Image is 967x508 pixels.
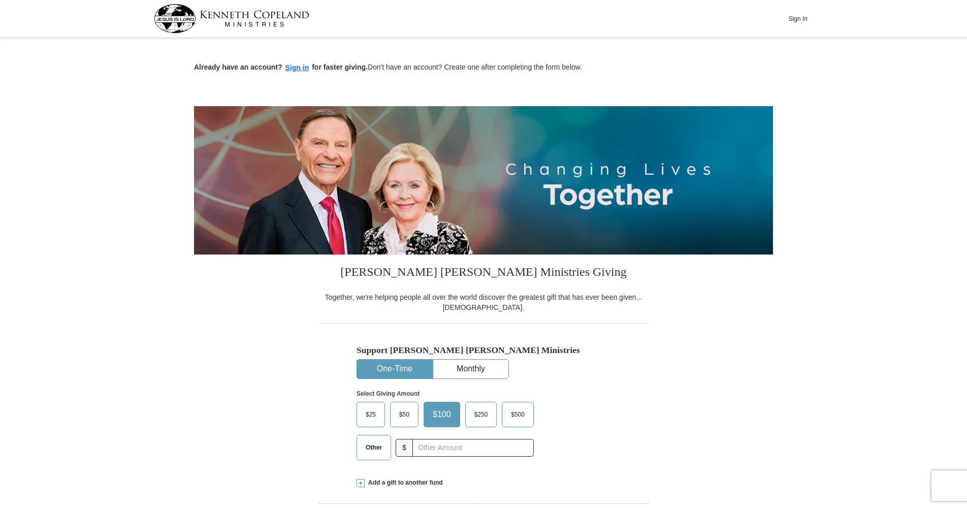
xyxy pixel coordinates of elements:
[361,440,387,455] span: Other
[194,63,368,71] strong: Already have an account? for faster giving.
[365,479,443,487] span: Add a gift to another fund
[357,345,610,356] h5: Support [PERSON_NAME] [PERSON_NAME] Ministries
[154,4,309,33] img: kcm-header-logo.svg
[282,62,312,74] button: Sign in
[318,255,649,292] h3: [PERSON_NAME] [PERSON_NAME] Ministries Giving
[194,62,773,74] p: Don't have an account? Create one after completing the form below.
[361,407,381,422] span: $25
[357,390,420,397] strong: Select Giving Amount
[783,11,813,26] button: Sign In
[506,407,530,422] span: $500
[412,439,534,457] input: Other Amount
[394,407,414,422] span: $50
[396,439,413,457] span: $
[433,360,508,378] button: Monthly
[428,407,456,422] span: $100
[357,360,432,378] button: One-Time
[318,292,649,312] div: Together, we're helping people all over the world discover the greatest gift that has ever been g...
[469,407,493,422] span: $250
